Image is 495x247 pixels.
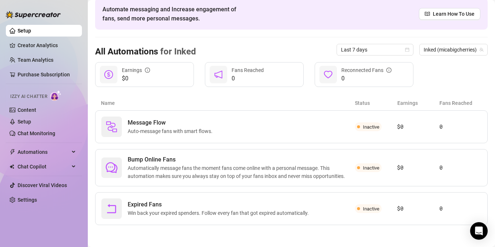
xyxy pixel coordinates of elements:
span: Inactive [363,165,379,171]
span: Inactive [363,124,379,130]
span: heart [324,70,333,79]
span: notification [214,70,223,79]
article: 0 [439,163,481,172]
span: Learn How To Use [433,10,475,18]
span: Inactive [363,206,379,212]
h3: All Automations [95,46,196,58]
span: rollback [106,203,117,214]
span: Win back your expired spenders. Follow every fan that got expired automatically. [128,209,312,217]
a: Chat Monitoring [18,130,55,136]
span: info-circle [145,68,150,73]
a: Setup [18,119,31,125]
span: Last 7 days [341,44,409,55]
img: Chat Copilot [10,164,14,169]
span: read [425,11,430,16]
span: 0 [341,74,391,83]
span: calendar [405,47,409,52]
article: Name [101,99,355,107]
a: Content [18,107,36,113]
a: Purchase Subscription [18,72,70,77]
span: Auto-message fans with smart flows. [128,127,215,135]
a: Settings [18,197,37,203]
span: info-circle [386,68,391,73]
img: logo-BBDzfeDw.svg [6,11,61,18]
article: Fans Reached [439,99,482,107]
article: $0 [397,204,439,213]
span: Automations [18,146,70,158]
a: Setup [18,28,31,34]
article: 0 [439,204,481,213]
article: $0 [397,163,439,172]
article: Status [355,99,397,107]
span: Automate messaging and Increase engagement of fans, send more personal messages. [102,5,243,23]
article: 0 [439,122,481,131]
span: for Inked [158,46,196,57]
article: Earnings [397,99,440,107]
span: Fans Reached [232,67,264,73]
img: svg%3e [106,121,117,133]
article: $0 [397,122,439,131]
span: 0 [232,74,264,83]
span: Automatically message fans the moment fans come online with a personal message. This automation m... [128,164,355,180]
a: Team Analytics [18,57,53,63]
div: Reconnected Fans [341,66,391,74]
a: Creator Analytics [18,39,76,51]
a: Learn How To Use [419,8,480,20]
span: Inked (micabigcherries) [424,44,483,55]
a: Discover Viral Videos [18,182,67,188]
span: $0 [122,74,150,83]
span: comment [106,162,117,174]
div: Open Intercom Messenger [470,222,488,240]
span: Chat Copilot [18,161,70,172]
span: Bump Online Fans [128,155,355,164]
img: AI Chatter [50,90,61,101]
div: Earnings [122,66,150,74]
span: dollar [104,70,113,79]
span: Izzy AI Chatter [10,93,47,100]
span: Expired Fans [128,200,312,209]
span: thunderbolt [10,149,15,155]
span: Message Flow [128,118,215,127]
span: team [479,47,484,52]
